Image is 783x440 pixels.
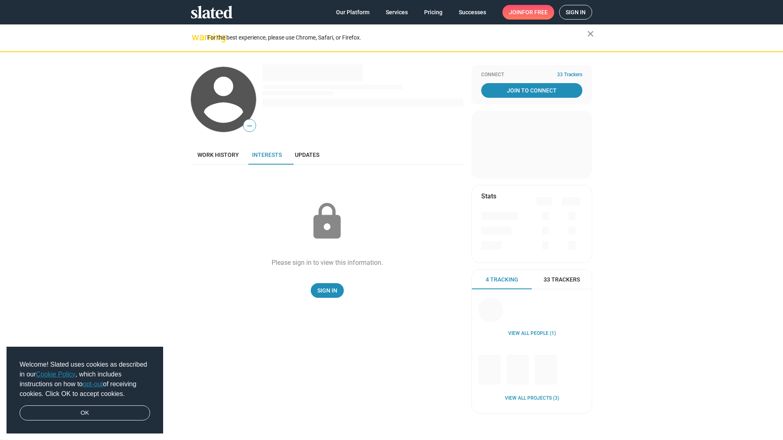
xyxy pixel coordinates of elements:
[330,5,376,20] a: Our Platform
[311,283,344,298] a: Sign In
[252,152,282,158] span: Interests
[424,5,442,20] span: Pricing
[481,192,496,200] mat-card-title: Stats
[295,152,319,158] span: Updates
[483,83,581,98] span: Join To Connect
[522,5,548,20] span: for free
[386,5,408,20] span: Services
[481,83,582,98] a: Join To Connect
[505,395,559,402] a: View all Projects (3)
[557,72,582,78] span: 33 Trackers
[508,330,556,337] a: View all People (1)
[20,360,150,399] span: Welcome! Slated uses cookies as described in our , which includes instructions on how to of recei...
[307,201,347,242] mat-icon: lock
[197,152,239,158] span: Work history
[207,32,587,43] div: For the best experience, please use Chrome, Safari, or Firefox.
[272,258,383,267] div: Please sign in to view this information.
[486,276,518,284] span: 4 Tracking
[191,145,246,165] a: Work history
[509,5,548,20] span: Join
[336,5,369,20] span: Our Platform
[83,381,103,387] a: opt-out
[192,32,201,42] mat-icon: warning
[586,29,595,39] mat-icon: close
[452,5,493,20] a: Successes
[559,5,592,20] a: Sign in
[243,121,256,131] span: —
[544,276,580,284] span: 33 Trackers
[20,405,150,421] a: dismiss cookie message
[246,145,288,165] a: Interests
[566,5,586,19] span: Sign in
[418,5,449,20] a: Pricing
[481,72,582,78] div: Connect
[379,5,414,20] a: Services
[7,347,163,434] div: cookieconsent
[288,145,326,165] a: Updates
[36,371,75,378] a: Cookie Policy
[459,5,486,20] span: Successes
[317,283,337,298] span: Sign In
[502,5,554,20] a: Joinfor free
